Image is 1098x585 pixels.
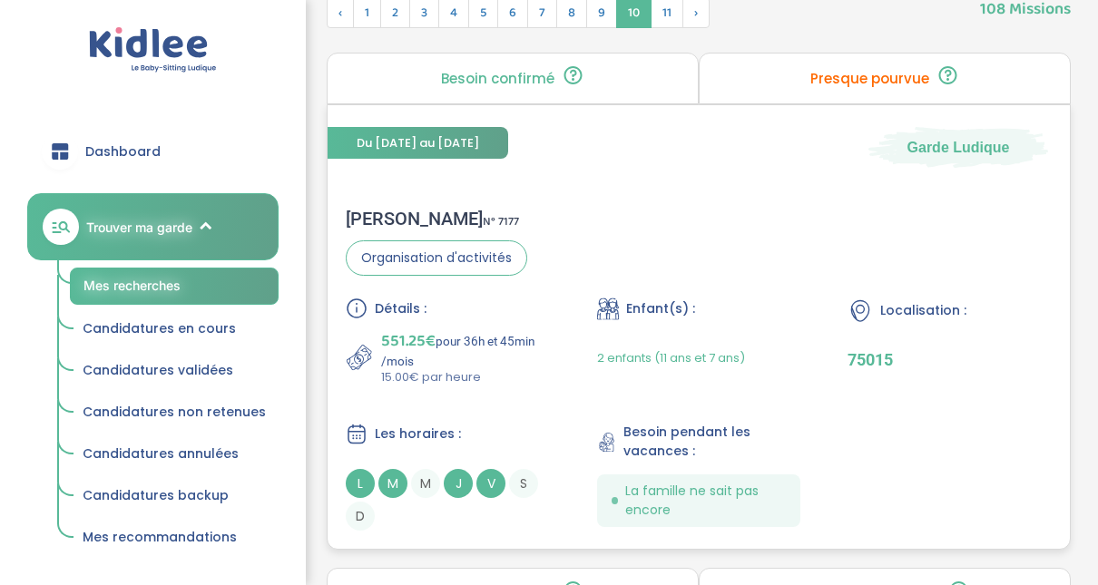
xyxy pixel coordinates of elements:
a: Dashboard [27,119,279,184]
span: Mes recommandations [83,528,237,546]
p: Presque pourvue [810,72,929,86]
span: Localisation : [880,301,966,320]
span: J [444,469,473,498]
span: 2 enfants (11 ans et 7 ans) [597,349,745,366]
a: Mes recommandations [70,521,279,555]
span: Candidatures annulées [83,444,239,463]
span: L [346,469,375,498]
p: 75015 [848,350,1052,369]
a: Candidatures non retenues [70,395,279,430]
span: N° 7177 [483,212,519,231]
span: Garde Ludique [907,137,1010,157]
span: Candidatures en cours [83,319,236,337]
span: D [346,502,375,531]
span: M [411,469,440,498]
a: Candidatures validées [70,354,279,388]
span: Du [DATE] au [DATE] [328,127,508,159]
span: V [476,469,505,498]
span: Détails : [375,299,426,318]
span: La famille ne sait pas encore [625,482,787,520]
span: S [509,469,538,498]
p: 15.00€ par heure [381,368,550,386]
a: Candidatures backup [70,479,279,513]
span: Besoin pendant les vacances : [623,423,801,461]
span: 551.25€ [381,328,436,354]
img: logo.svg [89,27,217,73]
span: Dashboard [85,142,161,161]
span: Enfant(s) : [626,299,695,318]
span: Candidatures non retenues [83,403,266,421]
span: Candidatures validées [83,361,233,379]
p: Besoin confirmé [441,72,554,86]
p: pour 36h et 45min /mois [381,328,550,368]
a: Mes recherches [70,268,279,305]
span: M [378,469,407,498]
span: Trouver ma garde [86,218,192,237]
span: Candidatures backup [83,486,229,504]
a: Trouver ma garde [27,193,279,260]
span: Mes recherches [83,278,181,293]
div: [PERSON_NAME] [346,208,527,229]
span: Organisation d'activités [346,240,527,276]
a: Candidatures annulées [70,437,279,472]
a: Candidatures en cours [70,312,279,346]
span: Les horaires : [375,424,461,444]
